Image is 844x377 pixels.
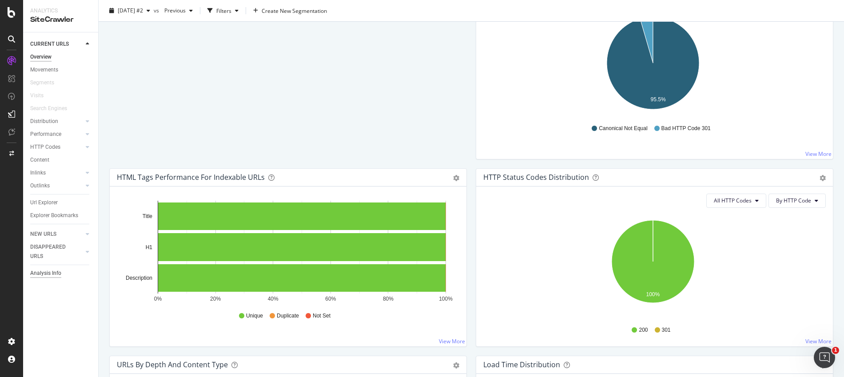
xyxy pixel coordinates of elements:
[117,360,228,369] div: URLs by Depth and Content Type
[30,269,61,278] div: Analysis Info
[483,215,823,318] svg: A chart.
[30,181,83,190] a: Outlinks
[30,198,58,207] div: Url Explorer
[117,173,265,182] div: HTML Tags Performance for Indexable URLs
[277,312,299,320] span: Duplicate
[30,130,83,139] a: Performance
[30,130,61,139] div: Performance
[30,198,92,207] a: Url Explorer
[30,168,46,178] div: Inlinks
[106,4,154,18] button: [DATE] #2
[30,117,83,126] a: Distribution
[30,91,52,100] a: Visits
[30,242,83,261] a: DISAPPEARED URLS
[30,104,76,113] a: Search Engines
[30,269,92,278] a: Analysis Info
[30,143,83,152] a: HTTP Codes
[143,213,153,219] text: Title
[639,326,648,334] span: 200
[216,7,231,14] div: Filters
[439,337,465,345] a: View More
[325,296,336,302] text: 60%
[30,40,69,49] div: CURRENT URLS
[30,78,63,87] a: Segments
[814,347,835,368] iframe: Intercom live chat
[599,125,647,132] span: Canonical Not Equal
[805,337,832,345] a: View More
[30,168,83,178] a: Inlinks
[161,4,196,18] button: Previous
[118,7,143,14] span: 2025 Sep. 12th #2
[246,312,263,320] span: Unique
[30,117,58,126] div: Distribution
[30,52,52,62] div: Overview
[768,194,826,208] button: By HTTP Code
[646,291,660,298] text: 100%
[383,296,394,302] text: 80%
[661,125,711,132] span: Bad HTTP Code 301
[250,4,330,18] button: Create New Segmentation
[30,181,50,190] div: Outlinks
[832,347,839,354] span: 1
[706,194,766,208] button: All HTTP Codes
[30,78,54,87] div: Segments
[439,296,453,302] text: 100%
[30,211,92,220] a: Explorer Bookmarks
[30,104,67,113] div: Search Engines
[805,150,832,158] a: View More
[30,143,60,152] div: HTTP Codes
[262,7,327,14] span: Create New Segmentation
[30,40,83,49] a: CURRENT URLS
[453,175,459,181] div: gear
[126,275,152,281] text: Description
[30,91,44,100] div: Visits
[483,173,589,182] div: HTTP Status Codes Distribution
[30,52,92,62] a: Overview
[204,4,242,18] button: Filters
[651,96,666,103] text: 95.5%
[268,296,279,302] text: 40%
[313,312,330,320] span: Not Set
[30,7,91,15] div: Analytics
[453,362,459,369] div: gear
[776,197,811,204] span: By HTTP Code
[30,211,78,220] div: Explorer Bookmarks
[146,244,153,250] text: H1
[30,65,92,75] a: Movements
[30,242,75,261] div: DISAPPEARED URLS
[161,7,186,14] span: Previous
[30,155,49,165] div: Content
[714,197,752,204] span: All HTTP Codes
[117,201,456,304] svg: A chart.
[154,7,161,14] span: vs
[30,15,91,25] div: SiteCrawler
[662,326,671,334] span: 301
[154,296,162,302] text: 0%
[820,175,826,181] div: gear
[30,155,92,165] a: Content
[30,230,83,239] a: NEW URLS
[210,296,221,302] text: 20%
[30,230,56,239] div: NEW URLS
[483,360,560,369] div: Load Time Distribution
[30,65,58,75] div: Movements
[483,13,823,116] svg: A chart.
